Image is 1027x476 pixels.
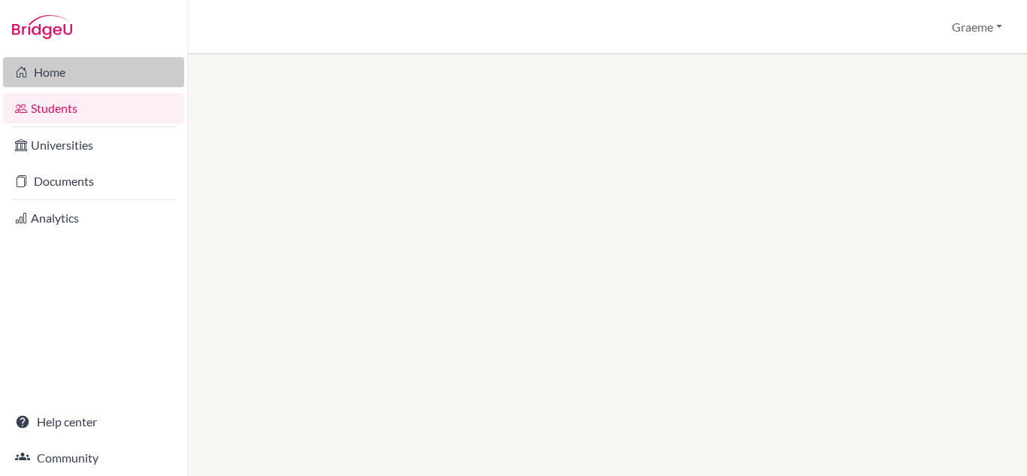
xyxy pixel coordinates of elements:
a: Analytics [3,203,184,233]
a: Community [3,443,184,473]
a: Universities [3,130,184,160]
img: Bridge-U [12,15,72,39]
a: Home [3,57,184,87]
a: Documents [3,166,184,196]
button: Graeme [945,13,1009,41]
a: Help center [3,407,184,437]
a: Students [3,93,184,123]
